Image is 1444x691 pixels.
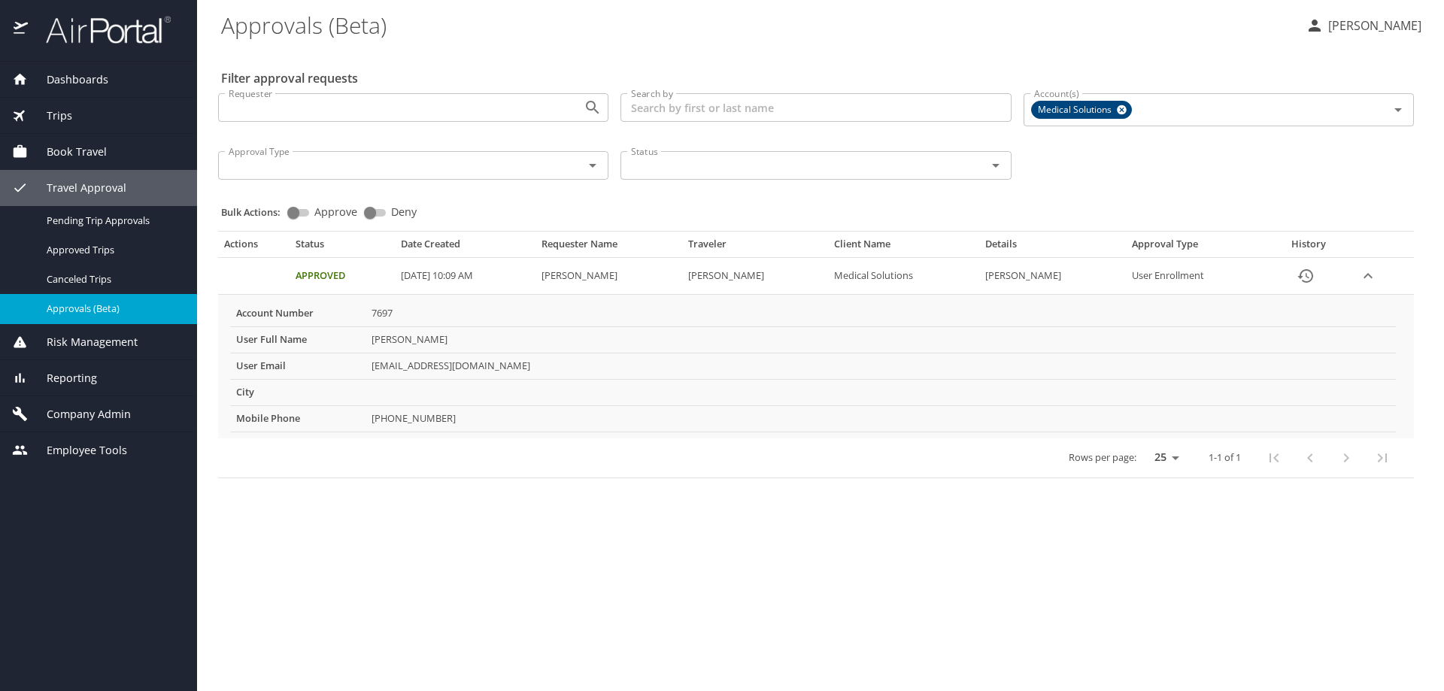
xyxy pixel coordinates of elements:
[290,258,395,295] td: Approved
[828,258,979,295] td: Medical Solutions
[535,258,682,295] td: [PERSON_NAME]
[218,238,290,257] th: Actions
[230,353,366,379] th: User Email
[314,207,357,217] span: Approve
[1031,101,1132,119] div: Medical Solutions
[221,2,1294,48] h1: Approvals (Beta)
[28,370,97,386] span: Reporting
[28,442,127,459] span: Employee Tools
[230,405,366,432] th: Mobile Phone
[391,207,417,217] span: Deny
[1357,265,1379,287] button: expand row
[47,302,179,316] span: Approvals (Beta)
[47,214,179,228] span: Pending Trip Approvals
[230,326,366,353] th: User Full Name
[28,334,138,350] span: Risk Management
[366,405,1396,432] td: [PHONE_NUMBER]
[1032,102,1121,118] span: Medical Solutions
[366,301,1396,326] td: 7697
[47,272,179,286] span: Canceled Trips
[1324,17,1421,35] p: [PERSON_NAME]
[29,15,171,44] img: airportal-logo.png
[28,108,72,124] span: Trips
[230,301,1396,432] table: More info for approvals
[1142,446,1185,468] select: rows per page
[218,238,1414,477] table: Approval table
[1069,453,1136,462] p: Rows per page:
[1126,238,1267,257] th: Approval Type
[1288,258,1324,294] button: History
[221,205,293,219] p: Bulk Actions:
[366,353,1396,379] td: [EMAIL_ADDRESS][DOMAIN_NAME]
[1209,453,1241,462] p: 1-1 of 1
[290,238,395,257] th: Status
[395,258,535,295] td: [DATE] 10:09 AM
[230,379,366,405] th: City
[1126,258,1267,295] td: User Enrollment
[28,180,126,196] span: Travel Approval
[230,301,366,326] th: Account Number
[28,144,107,160] span: Book Travel
[1388,99,1409,120] button: Open
[828,238,979,257] th: Client Name
[47,243,179,257] span: Approved Trips
[979,238,1126,257] th: Details
[582,97,603,118] button: Open
[221,66,358,90] h2: Filter approval requests
[28,71,108,88] span: Dashboards
[28,406,131,423] span: Company Admin
[682,258,829,295] td: [PERSON_NAME]
[582,155,603,176] button: Open
[366,326,1396,353] td: [PERSON_NAME]
[395,238,535,257] th: Date Created
[620,93,1011,122] input: Search by first or last name
[985,155,1006,176] button: Open
[14,15,29,44] img: icon-airportal.png
[1300,12,1427,39] button: [PERSON_NAME]
[682,238,829,257] th: Traveler
[1267,238,1351,257] th: History
[535,238,682,257] th: Requester Name
[979,258,1126,295] td: [PERSON_NAME]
